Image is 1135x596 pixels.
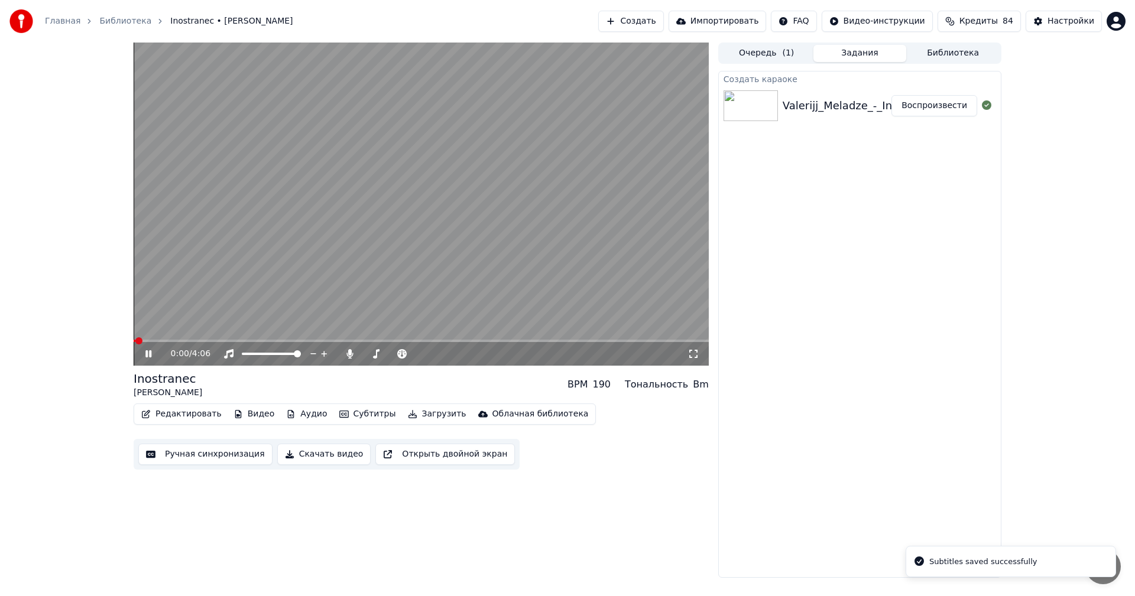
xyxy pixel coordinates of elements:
button: Задания [813,45,907,62]
div: Настройки [1048,15,1094,27]
button: Загрузить [403,406,471,422]
button: Воспроизвести [891,95,977,116]
div: BPM [567,377,588,392]
button: Библиотека [906,45,1000,62]
div: / [171,348,199,360]
div: Valerijj_Meladze_-_Inostranec_57632352 [783,97,998,114]
button: Ручная синхронизация [138,444,273,465]
span: 4:06 [192,348,210,360]
span: ( 1 ) [782,47,794,59]
div: 190 [592,377,611,392]
button: Видео-инструкции [822,11,933,32]
span: 0:00 [171,348,189,360]
button: Аудио [281,406,332,422]
span: Inostranec • [PERSON_NAME] [170,15,293,27]
span: 84 [1003,15,1013,27]
span: Кредиты [959,15,998,27]
button: Редактировать [137,406,226,422]
div: Inostranec [134,370,202,387]
button: Субтитры [335,406,401,422]
button: FAQ [771,11,816,32]
button: Кредиты84 [938,11,1021,32]
nav: breadcrumb [45,15,293,27]
div: Bm [693,377,709,392]
button: Очередь [720,45,813,62]
img: youka [9,9,33,33]
div: [PERSON_NAME] [134,387,202,399]
button: Создать [598,11,663,32]
button: Открыть двойной экран [375,444,515,465]
div: Тональность [625,377,688,392]
button: Импортировать [669,11,767,32]
button: Видео [229,406,280,422]
div: Создать караоке [719,71,1001,86]
div: Subtitles saved successfully [929,556,1037,568]
a: Главная [45,15,80,27]
button: Скачать видео [277,444,371,465]
div: Облачная библиотека [492,408,589,420]
button: Настройки [1026,11,1102,32]
a: Библиотека [99,15,151,27]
